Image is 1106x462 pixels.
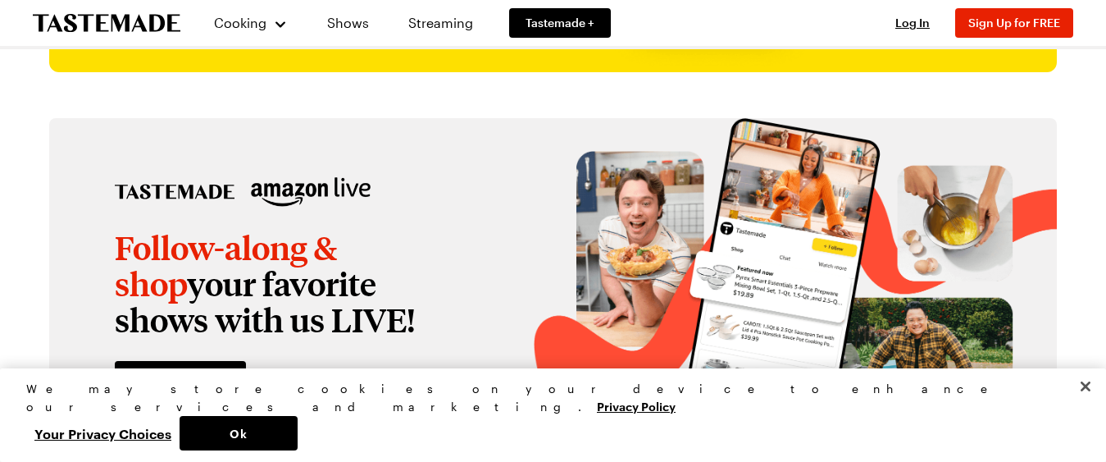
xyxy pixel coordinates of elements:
span: Log In [895,16,930,30]
a: To Tastemade Home Page [33,14,180,33]
div: Privacy [26,380,1066,451]
button: Ok [180,416,298,451]
img: amazon live [251,177,371,207]
span: Tastemade + [526,15,594,31]
a: Watch Now! [115,361,246,397]
button: Close [1067,368,1104,405]
span: Cooking [214,15,266,30]
span: Sign Up for FREE [968,16,1060,30]
p: your favorite shows with us LIVE! [115,230,446,338]
a: Tastemade + [509,8,611,38]
div: We may store cookies on your device to enhance our services and marketing. [26,380,1066,416]
a: More information about your privacy, opens in a new tab [597,398,676,414]
img: tastemade [115,177,234,207]
button: Log In [880,15,945,31]
button: Cooking [213,3,288,43]
button: Your Privacy Choices [26,416,180,451]
span: Follow-along & shop [115,226,337,304]
button: Sign Up for FREE [955,8,1073,38]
